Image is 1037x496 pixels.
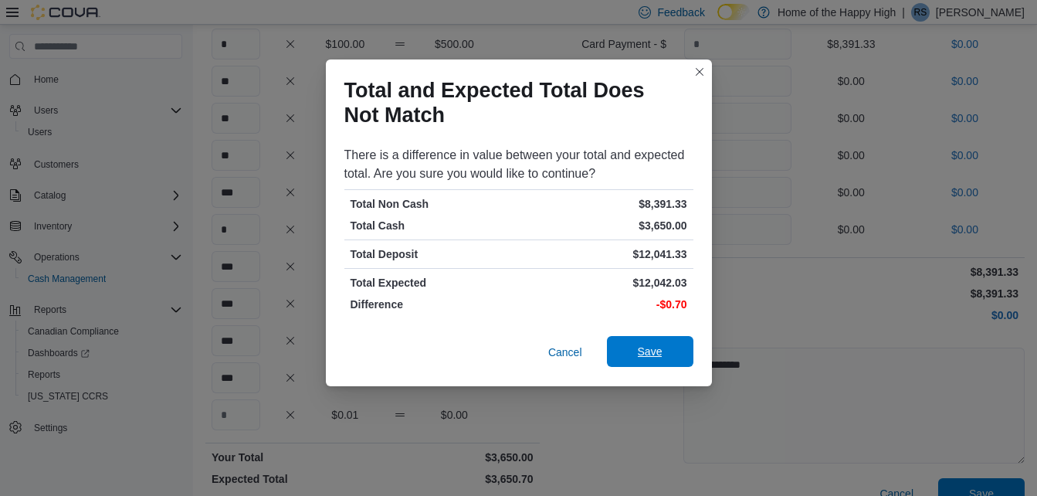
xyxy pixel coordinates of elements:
button: Closes this modal window [690,63,709,81]
p: Total Deposit [351,246,516,262]
p: $3,650.00 [522,218,687,233]
p: Total Cash [351,218,516,233]
p: Total Expected [351,275,516,290]
p: Difference [351,297,516,312]
p: -$0.70 [522,297,687,312]
p: $12,041.33 [522,246,687,262]
span: Save [638,344,663,359]
p: $8,391.33 [522,196,687,212]
div: There is a difference in value between your total and expected total. Are you sure you would like... [344,146,693,183]
span: Cancel [548,345,582,360]
button: Cancel [542,337,588,368]
p: Total Non Cash [351,196,516,212]
p: $12,042.03 [522,275,687,290]
button: Save [607,336,693,367]
h1: Total and Expected Total Does Not Match [344,78,681,127]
